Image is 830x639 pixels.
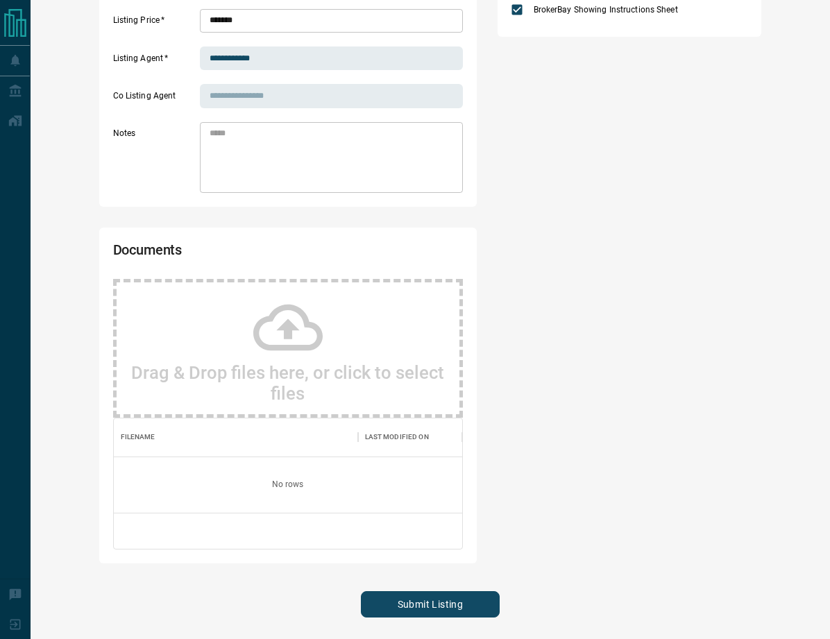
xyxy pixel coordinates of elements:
[113,53,196,71] label: Listing Agent
[361,591,500,617] button: Submit Listing
[365,418,429,457] div: Last Modified On
[358,418,462,457] div: Last Modified On
[113,90,196,108] label: Co Listing Agent
[113,279,463,418] div: Drag & Drop files here, or click to select files
[530,3,681,16] span: BrokerBay Showing Instructions Sheet
[121,418,155,457] div: Filename
[113,15,196,33] label: Listing Price
[130,362,446,404] h2: Drag & Drop files here, or click to select files
[113,128,196,193] label: Notes
[114,418,358,457] div: Filename
[113,241,323,265] h2: Documents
